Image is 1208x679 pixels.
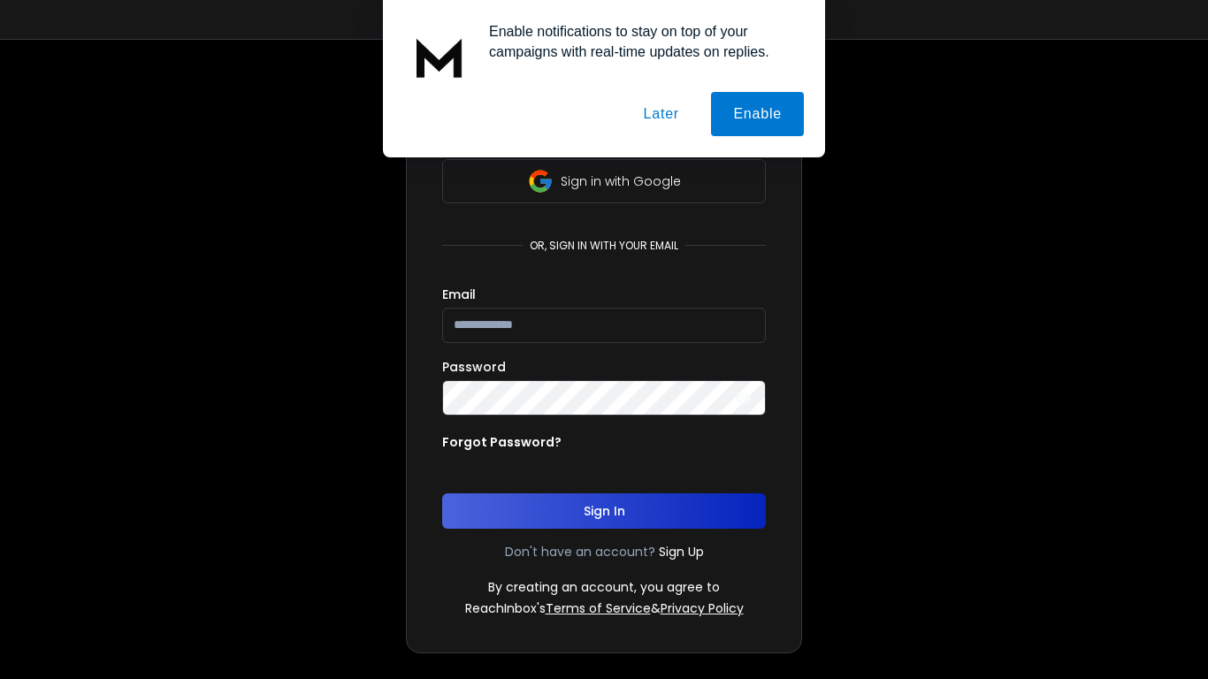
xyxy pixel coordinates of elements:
button: Sign in with Google [442,159,766,203]
p: By creating an account, you agree to [488,578,720,596]
p: Forgot Password? [442,433,562,451]
a: Sign Up [659,543,704,561]
button: Later [621,92,700,136]
p: ReachInbox's & [465,599,744,617]
div: Enable notifications to stay on top of your campaigns with real-time updates on replies. [475,21,804,62]
a: Terms of Service [546,599,651,617]
label: Email [442,288,476,301]
label: Password [442,361,506,373]
button: Enable [711,92,804,136]
p: Sign in with Google [561,172,681,190]
button: Sign In [442,493,766,529]
img: notification icon [404,21,475,92]
p: or, sign in with your email [523,239,685,253]
a: Privacy Policy [661,599,744,617]
p: Don't have an account? [505,543,655,561]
